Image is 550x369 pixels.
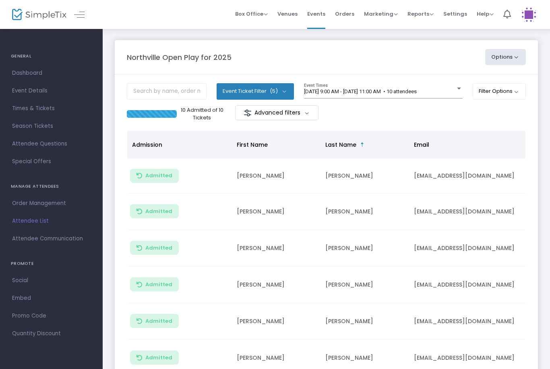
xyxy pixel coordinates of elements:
span: Admitted [145,208,172,215]
span: Marketing [364,10,398,18]
span: Attendee List [12,216,91,226]
td: [PERSON_NAME] [232,303,320,340]
button: Admitted [130,351,179,365]
input: Search by name, order number, email, ip address [127,83,207,100]
span: [DATE] 9:00 AM - [DATE] 11:00 AM • 10 attendees [304,88,417,94]
span: Season Tickets [12,121,91,131]
span: Admission [132,141,162,149]
span: Promo Code [12,311,91,321]
span: Last Name [325,141,356,149]
span: Help [477,10,494,18]
td: [EMAIL_ADDRESS][DOMAIN_NAME] [409,266,530,303]
td: [EMAIL_ADDRESS][DOMAIN_NAME] [409,303,530,340]
td: [EMAIL_ADDRESS][DOMAIN_NAME] [409,230,530,266]
span: Dashboard [12,68,91,78]
span: Admitted [145,355,172,361]
button: Filter Options [473,83,526,99]
span: Box Office [235,10,268,18]
button: Admitted [130,204,179,218]
td: [PERSON_NAME] [320,266,409,303]
span: Embed [12,293,91,303]
td: [PERSON_NAME] [320,159,409,193]
span: Attendee Questions [12,139,91,149]
td: [PERSON_NAME] [232,159,320,193]
span: Admitted [145,281,172,288]
td: [PERSON_NAME] [320,193,409,230]
td: [EMAIL_ADDRESS][DOMAIN_NAME] [409,159,530,193]
m-panel-title: Northville Open Play for 2025 [127,52,232,63]
span: Admitted [145,318,172,324]
td: [PERSON_NAME] [320,230,409,266]
span: Email [414,141,429,149]
m-button: Advanced filters [235,105,318,120]
span: Attendee Communication [12,234,91,244]
span: Order Management [12,198,91,209]
p: 10 Admitted of 10 Tickets [180,106,224,122]
h4: MANAGE ATTENDEES [11,178,92,195]
button: Admitted [130,314,179,328]
span: Admitted [145,245,172,251]
span: Special Offers [12,156,91,167]
span: Quantity Discount [12,328,91,339]
td: [PERSON_NAME] [232,266,320,303]
button: Options [485,49,526,65]
td: [PERSON_NAME] [320,303,409,340]
span: Sortable [359,141,366,148]
button: Event Ticket Filter(5) [217,83,294,99]
span: Event Details [12,86,91,96]
span: First Name [237,141,268,149]
button: Admitted [130,277,179,291]
span: Admitted [145,172,172,179]
td: [EMAIL_ADDRESS][DOMAIN_NAME] [409,193,530,230]
img: filter [244,109,252,117]
h4: GENERAL [11,48,92,64]
span: Venues [277,4,298,24]
span: Orders [335,4,354,24]
span: Reports [407,10,434,18]
button: Admitted [130,169,179,183]
span: Social [12,275,91,286]
span: (5) [270,88,278,94]
span: Settings [443,4,467,24]
h4: PROMOTE [11,256,92,272]
span: Events [307,4,325,24]
td: [PERSON_NAME] [232,230,320,266]
button: Admitted [130,241,179,255]
span: Times & Tickets [12,103,91,114]
td: [PERSON_NAME] [232,193,320,230]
